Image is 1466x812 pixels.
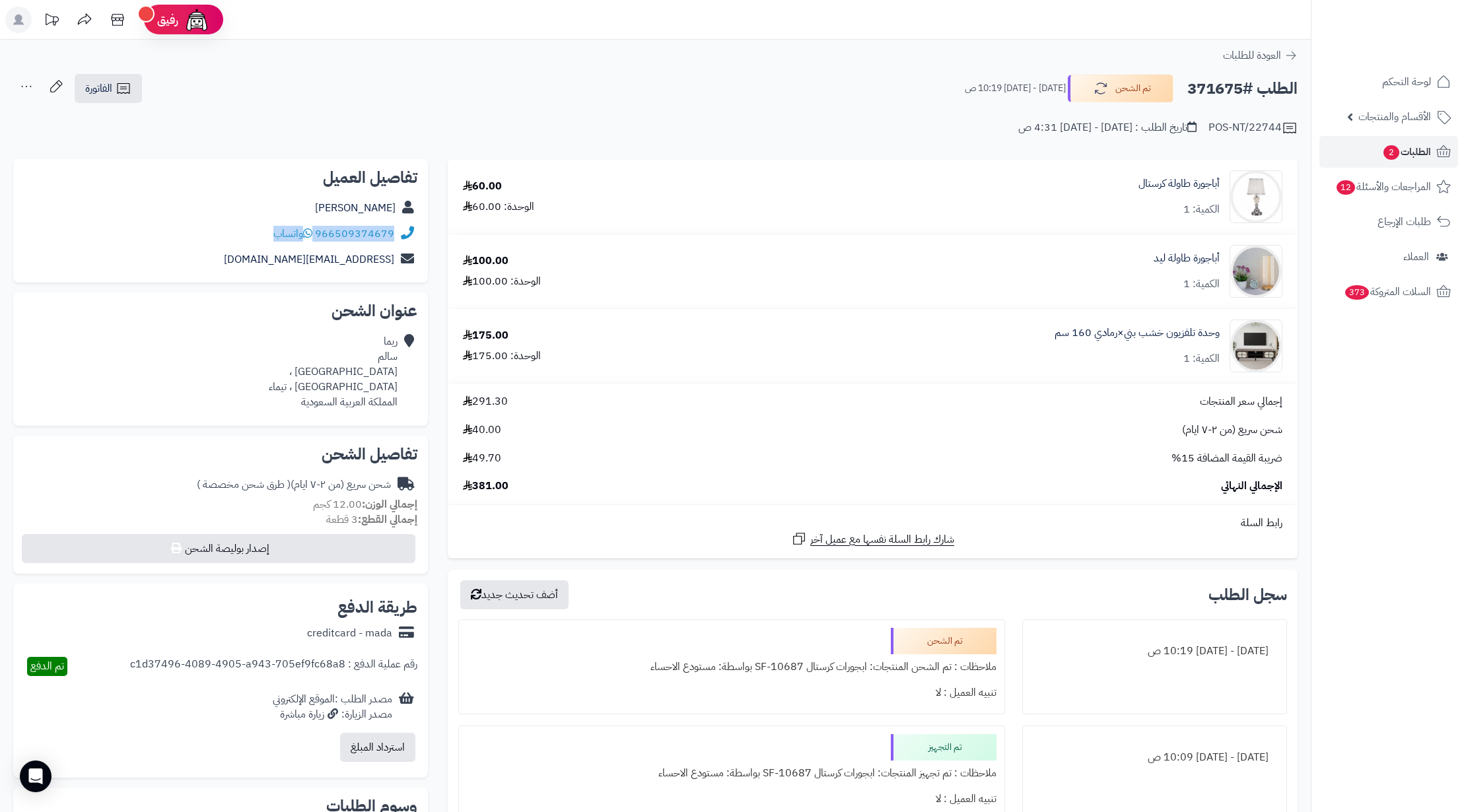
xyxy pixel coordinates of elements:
[1031,638,1278,664] div: [DATE] - [DATE] 10:19 ص
[1154,251,1220,266] a: أباجورة طاولة ليد
[467,680,996,706] div: تنبيه العميل : لا
[453,516,1292,531] div: رابط السلة
[463,479,508,494] span: 381.00
[337,599,417,615] h2: طريقة الدفع
[315,200,396,216] a: [PERSON_NAME]
[463,349,541,364] div: الوحدة: 175.00
[1208,587,1287,603] h3: سجل الطلب
[791,531,954,547] a: شارك رابط السلة نفسها مع عميل آخر
[24,446,417,462] h2: تفاصيل الشحن
[1208,120,1298,136] div: POS-NT/22744
[1183,351,1220,366] div: الكمية: 1
[273,692,392,722] div: مصدر الطلب :الموقع الإلكتروني
[891,734,996,761] div: تم التجهيز
[463,451,501,466] span: 49.70
[1337,180,1355,195] span: 12
[463,179,502,194] div: 60.00
[130,657,417,676] div: رقم عملية الدفع : c1d37496-4089-4905-a943-705ef9fc68a8
[273,226,312,242] a: واتساب
[24,303,417,319] h2: عنوان الشحن
[362,496,417,512] strong: إجمالي الوزن:
[1183,277,1220,292] div: الكمية: 1
[965,82,1066,95] small: [DATE] - [DATE] 10:19 ص
[1171,451,1282,466] span: ضريبة القيمة المضافة 15%
[1345,285,1369,300] span: 373
[1230,245,1282,298] img: 1736337937-220202011294-90x90.jpg
[273,707,392,722] div: مصدر الزيارة: زيارة مباشرة
[184,7,210,33] img: ai-face.png
[1183,202,1220,217] div: الكمية: 1
[891,628,996,654] div: تم الشحن
[1319,206,1458,238] a: طلبات الإرجاع
[326,512,417,527] small: 3 قطعة
[1068,75,1173,102] button: تم الشحن
[1378,213,1431,231] span: طلبات الإرجاع
[1223,48,1298,63] a: العودة للطلبات
[1358,108,1431,126] span: الأقسام والمنتجات
[1138,176,1220,191] a: أباجورة طاولة كرستال
[463,328,508,343] div: 175.00
[22,534,415,563] button: إصدار بوليصة الشحن
[1319,171,1458,203] a: المراجعات والأسئلة12
[1187,75,1298,102] h2: الطلب #371675
[85,81,112,96] span: الفاتورة
[75,74,142,103] a: الفاتورة
[358,512,417,527] strong: إجمالي القطع:
[340,733,415,762] button: استرداد المبلغ
[224,252,394,267] a: [EMAIL_ADDRESS][DOMAIN_NAME]
[35,7,68,36] a: تحديثات المنصة
[1230,170,1282,223] img: 1715416494-220202011098-90x90.jpg
[460,580,569,609] button: أضف تحديث جديد
[1382,73,1431,91] span: لوحة التحكم
[463,199,534,215] div: الوحدة: 60.00
[1031,745,1278,770] div: [DATE] - [DATE] 10:09 ص
[467,761,996,786] div: ملاحظات : تم تجهيز المنتجات: ابجورات كرستال SF-10687 بواسطة: مستودع الاحساء
[24,170,417,186] h2: تفاصيل العميل
[313,496,417,512] small: 12.00 كجم
[1221,479,1282,494] span: الإجمالي النهائي
[269,334,398,409] div: ريما سالم [GEOGRAPHIC_DATA] ، [GEOGRAPHIC_DATA] ، تيماء المملكة العربية السعودية
[1319,276,1458,308] a: السلات المتروكة373
[1319,136,1458,168] a: الطلبات2
[463,394,508,409] span: 291.30
[1223,48,1281,63] span: العودة للطلبات
[315,226,394,242] a: 966509374679
[1335,178,1431,196] span: المراجعات والأسئلة
[1230,320,1282,372] img: 1750492481-220601011451-90x90.jpg
[197,477,391,492] div: شحن سريع (من ٢-٧ ايام)
[1055,325,1220,341] a: وحدة تلفزيون خشب بني×رمادي 160 سم
[1383,145,1399,160] span: 2
[157,12,178,28] span: رفيق
[1319,241,1458,273] a: العملاء
[810,532,954,547] span: شارك رابط السلة نفسها مع عميل آخر
[463,274,541,289] div: الوحدة: 100.00
[1382,143,1431,161] span: الطلبات
[1376,37,1453,65] img: logo-2.png
[20,761,52,792] div: Open Intercom Messenger
[1200,394,1282,409] span: إجمالي سعر المنتجات
[197,477,291,492] span: ( طرق شحن مخصصة )
[1182,423,1282,438] span: شحن سريع (من ٢-٧ ايام)
[1319,66,1458,98] a: لوحة التحكم
[30,658,64,674] span: تم الدفع
[1403,248,1429,266] span: العملاء
[463,254,508,269] div: 100.00
[463,423,501,438] span: 40.00
[1018,120,1197,135] div: تاريخ الطلب : [DATE] - [DATE] 4:31 ص
[467,654,996,680] div: ملاحظات : تم الشحن المنتجات: ابجورات كرستال SF-10687 بواسطة: مستودع الاحساء
[307,626,392,641] div: creditcard - mada
[467,786,996,812] div: تنبيه العميل : لا
[1344,283,1431,301] span: السلات المتروكة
